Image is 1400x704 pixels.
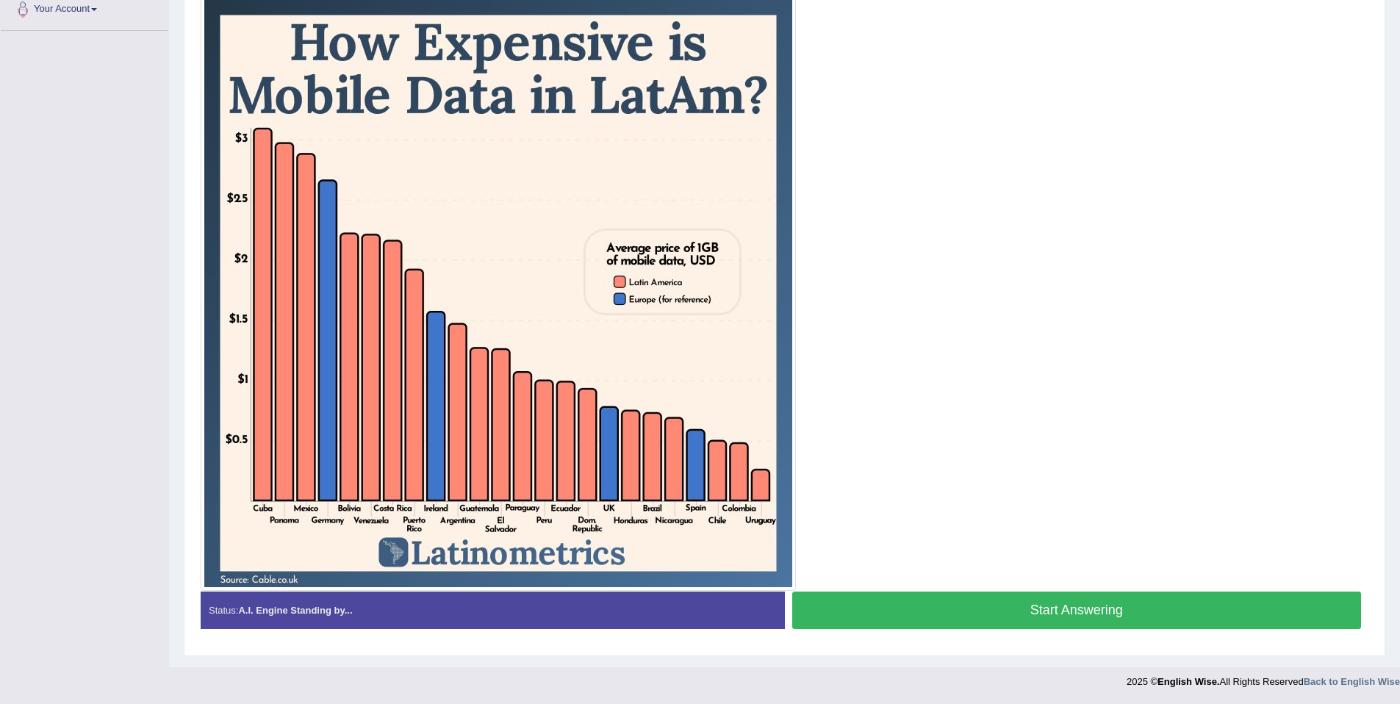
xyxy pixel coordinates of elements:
[238,605,352,616] strong: A.I. Engine Standing by...
[1304,676,1400,687] a: Back to English Wise
[1157,676,1219,687] strong: English Wise.
[792,592,1362,629] button: Start Answering
[201,592,785,629] div: Status:
[1127,667,1400,689] div: 2025 © All Rights Reserved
